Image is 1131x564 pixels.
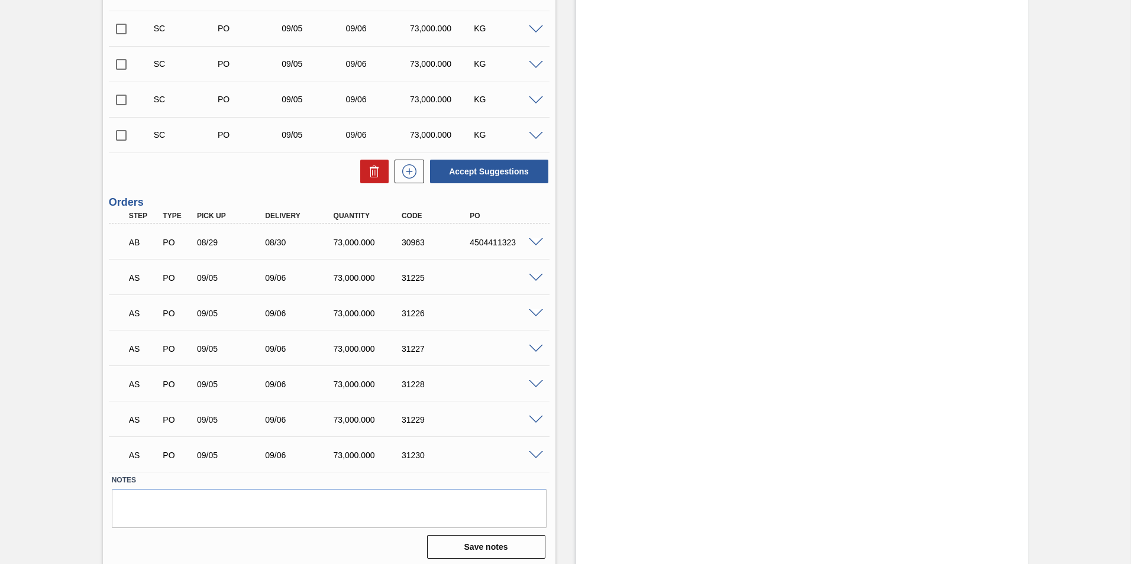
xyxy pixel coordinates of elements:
[262,309,338,318] div: 09/06/2025
[129,344,159,354] p: AS
[126,442,161,468] div: Waiting for PO SAP
[331,344,407,354] div: 73,000.000
[126,265,161,291] div: Waiting for PO SAP
[194,450,270,460] div: 09/05/2025
[427,535,545,559] button: Save notes
[262,380,338,389] div: 09/06/2025
[279,59,350,69] div: 09/05/2025
[467,238,543,247] div: 4504411323
[407,130,479,140] div: 73,000.000
[399,238,475,247] div: 30963
[126,407,161,433] div: Waiting for PO SAP
[126,371,161,397] div: Waiting for PO SAP
[407,95,479,104] div: 73,000.000
[194,212,270,220] div: Pick up
[215,24,286,33] div: Purchase order
[407,24,479,33] div: 73,000.000
[399,212,475,220] div: Code
[331,273,407,283] div: 73,000.000
[151,95,222,104] div: Suggestion Created
[399,380,475,389] div: 31228
[129,380,159,389] p: AS
[126,300,161,326] div: Waiting for PO SAP
[262,238,338,247] div: 08/30/2025
[129,450,159,460] p: AS
[151,24,222,33] div: Suggestion Created
[279,130,350,140] div: 09/05/2025
[471,130,542,140] div: KG
[430,160,548,183] button: Accept Suggestions
[279,95,350,104] div: 09/05/2025
[343,24,415,33] div: 09/06/2025
[343,130,415,140] div: 09/06/2025
[279,24,350,33] div: 09/05/2025
[262,212,338,220] div: Delivery
[471,95,542,104] div: KG
[160,238,195,247] div: Purchase order
[215,59,286,69] div: Purchase order
[399,273,475,283] div: 31225
[194,238,270,247] div: 08/29/2025
[151,59,222,69] div: Suggestion Created
[160,415,195,424] div: Purchase order
[407,59,479,69] div: 73,000.000
[262,415,338,424] div: 09/06/2025
[160,212,195,220] div: Type
[129,415,159,424] p: AS
[262,273,338,283] div: 09/06/2025
[467,212,543,220] div: PO
[471,24,542,33] div: KG
[343,59,415,69] div: 09/06/2025
[215,95,286,104] div: Purchase order
[424,158,550,184] div: Accept Suggestions
[343,95,415,104] div: 09/06/2025
[129,238,159,247] p: AB
[399,450,475,460] div: 31230
[215,130,286,140] div: Purchase order
[129,273,159,283] p: AS
[151,130,222,140] div: Suggestion Created
[160,450,195,460] div: Purchase order
[126,336,161,362] div: Waiting for PO SAP
[262,344,338,354] div: 09/06/2025
[160,309,195,318] div: Purchase order
[194,415,270,424] div: 09/05/2025
[160,380,195,389] div: Purchase order
[399,309,475,318] div: 31226
[354,160,389,183] div: Delete Suggestions
[399,415,475,424] div: 31229
[194,273,270,283] div: 09/05/2025
[160,273,195,283] div: Purchase order
[194,380,270,389] div: 09/05/2025
[194,344,270,354] div: 09/05/2025
[331,450,407,460] div: 73,000.000
[331,415,407,424] div: 73,000.000
[109,196,550,209] h3: Orders
[331,212,407,220] div: Quantity
[262,450,338,460] div: 09/06/2025
[399,344,475,354] div: 31227
[471,59,542,69] div: KG
[126,229,161,255] div: Awaiting Billing
[331,309,407,318] div: 73,000.000
[160,344,195,354] div: Purchase order
[331,238,407,247] div: 73,000.000
[129,309,159,318] p: AS
[194,309,270,318] div: 09/05/2025
[112,472,547,489] label: Notes
[126,212,161,220] div: Step
[389,160,424,183] div: New suggestion
[331,380,407,389] div: 73,000.000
